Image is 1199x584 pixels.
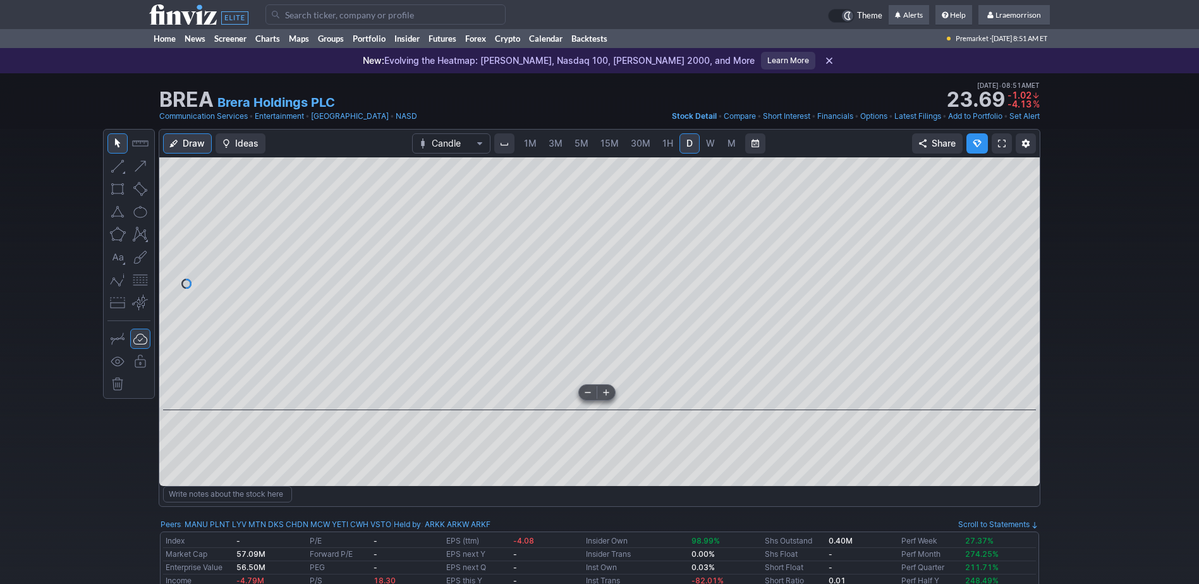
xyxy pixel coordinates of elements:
button: Triangle [107,202,128,222]
a: NASD [396,110,417,123]
span: Share [932,137,956,150]
span: 15M [600,138,619,149]
p: Evolving the Heatmap: [PERSON_NAME], Nasdaq 100, [PERSON_NAME] 2000, and More [363,54,755,67]
a: 15M [595,133,624,154]
td: PEG [307,561,371,575]
a: CHDN [286,518,308,531]
button: Text [107,247,128,267]
a: Add to Portfolio [948,110,1002,123]
b: - [829,549,832,559]
span: • [305,110,310,123]
span: M [727,138,736,149]
a: News [180,29,210,48]
td: Inst Own [583,561,689,575]
button: Elliott waves [107,270,128,290]
td: Perf Month [899,548,963,561]
div: : [161,518,391,531]
td: Forward P/E [307,548,371,561]
button: Hide drawings [107,351,128,372]
a: DKS [268,518,284,531]
span: 98.99% [691,536,720,545]
button: Draw [163,133,212,154]
a: Charts [251,29,284,48]
a: Options [860,110,887,123]
span: 5M [575,138,588,149]
td: Shs Outstand [762,535,826,548]
a: VSTO [370,518,391,531]
button: Rectangle [107,179,128,199]
td: Enterprise Value [163,561,234,575]
button: Anchored VWAP [130,293,150,313]
span: Lraemorrison [995,10,1041,20]
button: Range [745,133,765,154]
span: Candle [432,137,471,150]
a: MTN [248,518,266,531]
button: Remove all autosaved drawings [107,374,128,394]
a: Compare [724,110,756,123]
a: YETI [332,518,348,531]
button: Ideas [216,133,265,154]
td: EPS (ttm) [444,535,510,548]
a: Backtests [567,29,612,48]
a: Crypto [490,29,525,48]
span: Latest Filings [894,111,941,121]
span: • [390,110,394,123]
button: Ellipse [130,202,150,222]
b: 57.09M [236,549,265,559]
td: P/E [307,535,371,548]
td: EPS next Q [444,561,510,575]
button: Rotated rectangle [130,179,150,199]
a: Help [935,5,972,25]
a: Calendar [525,29,567,48]
span: 3M [549,138,563,149]
span: • [1004,110,1008,123]
td: Insider Trans [583,548,689,561]
td: EPS next Y [444,548,510,561]
small: - [236,536,240,545]
a: Theme [828,9,882,23]
a: Communication Services [159,110,248,123]
button: XABCD [130,224,150,245]
a: ARKF [471,518,490,531]
a: Screener [210,29,251,48]
button: Line [107,156,128,176]
td: Perf Week [899,535,963,548]
a: - [829,563,832,572]
span: Premarket · [956,29,992,48]
strong: 23.69 [946,90,1005,110]
a: Entertainment [255,110,304,123]
button: Fibonacci retracements [130,270,150,290]
span: 211.71% [965,563,999,572]
a: MCW [310,518,330,531]
span: • [999,80,1002,91]
span: 1M [524,138,537,149]
span: • [889,110,893,123]
button: Interval [494,133,514,154]
a: Portfolio [348,29,390,48]
td: Shs Float [762,548,826,561]
a: D [679,133,700,154]
span: % [1033,99,1040,109]
span: • [757,110,762,123]
b: - [513,563,517,572]
td: Perf Quarter [899,561,963,575]
b: - [374,549,377,559]
button: Share [912,133,963,154]
a: Held by [394,520,421,529]
button: Position [107,293,128,313]
b: 56.50M [236,563,265,572]
div: | : [391,518,490,531]
a: ARKK [425,518,445,531]
a: Home [149,29,180,48]
b: - [513,549,517,559]
a: Brera Holdings PLC [217,94,335,111]
span: • [855,110,859,123]
span: D [686,138,693,149]
span: 27.37% [965,536,994,545]
b: - [374,563,377,572]
span: 274.25% [965,549,999,559]
button: Drawings Autosave: On [130,329,150,349]
button: Arrow [130,156,150,176]
button: Drawing mode: Single [107,329,128,349]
